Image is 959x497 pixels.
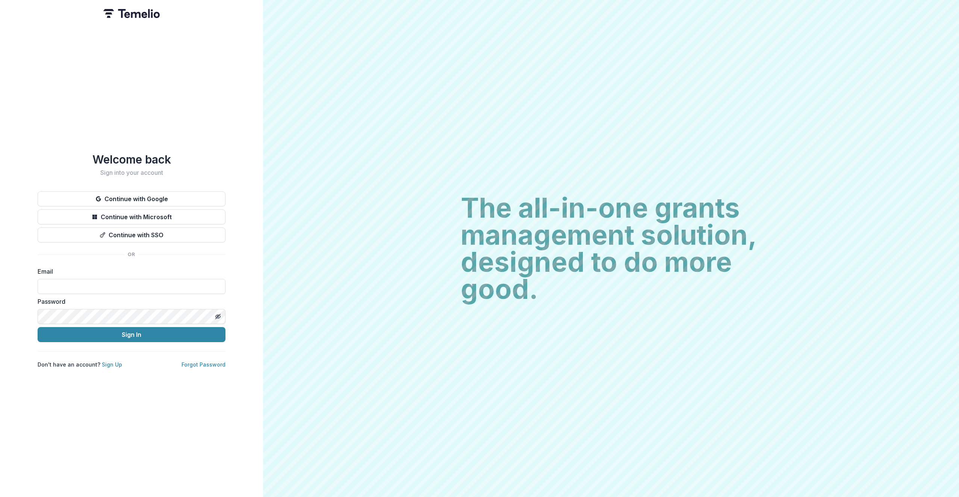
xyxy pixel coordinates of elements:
[182,361,225,368] a: Forgot Password
[38,209,225,224] button: Continue with Microsoft
[38,227,225,242] button: Continue with SSO
[38,297,221,306] label: Password
[38,361,122,368] p: Don't have an account?
[38,267,221,276] label: Email
[102,361,122,368] a: Sign Up
[212,311,224,323] button: Toggle password visibility
[38,327,225,342] button: Sign In
[38,191,225,206] button: Continue with Google
[38,169,225,176] h2: Sign into your account
[103,9,160,18] img: Temelio
[38,153,225,166] h1: Welcome back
